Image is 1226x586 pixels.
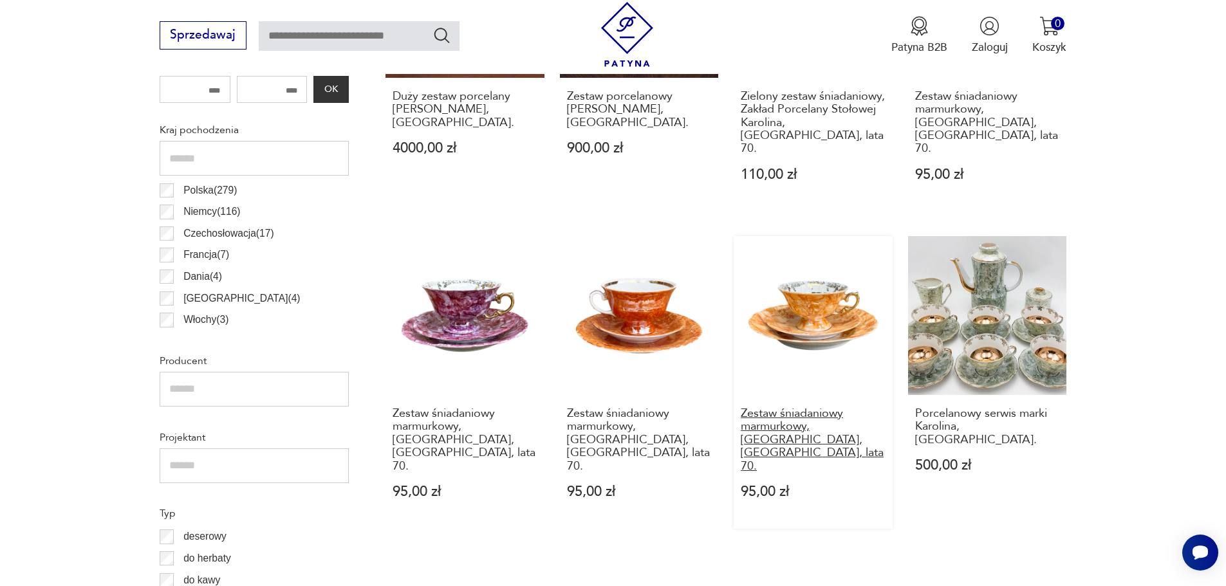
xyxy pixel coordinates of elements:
[1039,16,1059,36] img: Ikona koszyka
[915,168,1060,181] p: 95,00 zł
[891,16,947,55] button: Patyna B2B
[595,2,660,67] img: Patyna - sklep z meblami i dekoracjami vintage
[560,236,719,529] a: Zestaw śniadaniowy marmurkowy, Wałbrzych, Polska, lata 70.Zestaw śniadaniowy marmurkowy, [GEOGRAP...
[183,290,300,307] p: [GEOGRAPHIC_DATA] ( 4 )
[972,16,1008,55] button: Zaloguj
[567,142,712,155] p: 900,00 zł
[908,236,1067,529] a: Porcelanowy serwis marki Karolina, Polska.Porcelanowy serwis marki Karolina, [GEOGRAPHIC_DATA].50...
[915,459,1060,472] p: 500,00 zł
[567,485,712,499] p: 95,00 zł
[393,90,537,129] h3: Duży zestaw porcelany [PERSON_NAME], [GEOGRAPHIC_DATA].
[891,16,947,55] a: Ikona medaluPatyna B2B
[183,528,227,545] p: deserowy
[160,429,349,446] p: Projektant
[432,26,451,44] button: Szukaj
[980,16,999,36] img: Ikonka użytkownika
[160,31,246,41] a: Sprzedawaj
[734,236,893,529] a: Zestaw śniadaniowy marmurkowy, Wałbrzych, Polska, lata 70.Zestaw śniadaniowy marmurkowy, [GEOGRAP...
[183,182,237,199] p: Polska ( 279 )
[160,122,349,138] p: Kraj pochodzenia
[393,485,537,499] p: 95,00 zł
[183,268,222,285] p: Dania ( 4 )
[1182,535,1218,571] iframe: Smartsupp widget button
[741,168,886,181] p: 110,00 zł
[741,485,886,499] p: 95,00 zł
[393,142,537,155] p: 4000,00 zł
[393,407,537,473] h3: Zestaw śniadaniowy marmurkowy, [GEOGRAPHIC_DATA], [GEOGRAPHIC_DATA], lata 70.
[1051,17,1064,30] div: 0
[1032,16,1066,55] button: 0Koszyk
[183,246,229,263] p: Francja ( 7 )
[183,311,228,328] p: Włochy ( 3 )
[1032,40,1066,55] p: Koszyk
[741,90,886,156] h3: Zielony zestaw śniadaniowy, Zakład Porcelany Stołowej Karolina, [GEOGRAPHIC_DATA], lata 70.
[385,236,544,529] a: Zestaw śniadaniowy marmurkowy, Wałbrzych, Polska, lata 70.Zestaw śniadaniowy marmurkowy, [GEOGRAP...
[567,407,712,473] h3: Zestaw śniadaniowy marmurkowy, [GEOGRAPHIC_DATA], [GEOGRAPHIC_DATA], lata 70.
[567,90,712,129] h3: Zestaw porcelanowy [PERSON_NAME], [GEOGRAPHIC_DATA].
[183,333,232,350] p: Bułgaria ( 2 )
[160,21,246,50] button: Sprzedawaj
[313,76,348,103] button: OK
[183,225,274,242] p: Czechosłowacja ( 17 )
[915,407,1060,446] h3: Porcelanowy serwis marki Karolina, [GEOGRAPHIC_DATA].
[915,90,1060,156] h3: Zestaw śniadaniowy marmurkowy, [GEOGRAPHIC_DATA], [GEOGRAPHIC_DATA], lata 70.
[183,550,231,567] p: do herbaty
[972,40,1008,55] p: Zaloguj
[909,16,929,36] img: Ikona medalu
[891,40,947,55] p: Patyna B2B
[183,203,240,220] p: Niemcy ( 116 )
[160,505,349,522] p: Typ
[160,353,349,369] p: Producent
[741,407,886,473] h3: Zestaw śniadaniowy marmurkowy, [GEOGRAPHIC_DATA], [GEOGRAPHIC_DATA], lata 70.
